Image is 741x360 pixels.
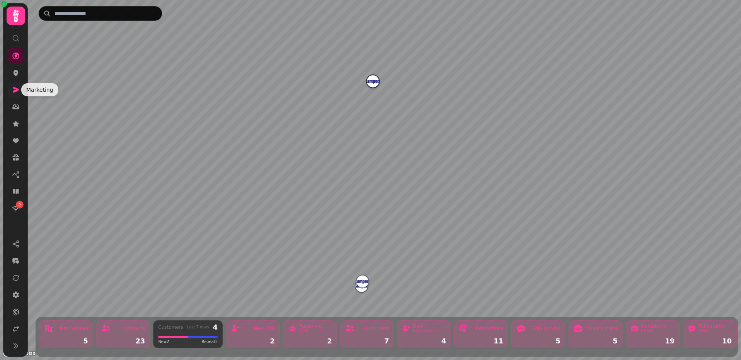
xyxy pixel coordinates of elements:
div: 7 [345,338,389,345]
div: 2 [288,338,332,345]
div: Returning (7d) [299,324,332,333]
div: 2 [231,338,275,345]
div: 5 [516,338,560,345]
button: Test Venue 1 [355,280,368,292]
div: Marketable SMS [699,324,732,333]
div: 5 [574,338,617,345]
div: SMS Opt-ins [532,326,560,331]
button: Test Venue 2024-05-23 [356,275,369,288]
span: Repeat 2 [201,339,218,345]
div: 19 [631,338,675,345]
div: 23 [101,338,145,345]
div: Last 7 days [187,325,209,329]
div: Interactions [476,326,503,331]
button: test venue name [367,75,379,87]
a: 5 [8,201,24,216]
div: Total Venues [59,326,88,331]
div: 11 [459,338,503,345]
a: Mapbox logo [2,349,36,358]
div: New Customers [413,324,446,333]
div: 10 [688,338,732,345]
div: New (7d) [254,326,275,331]
div: Marketable Email [641,324,675,333]
div: Marketing [21,83,58,96]
div: Map marker [355,280,368,294]
div: Map marker [367,75,379,90]
div: Customers [364,326,389,331]
span: 5 [19,202,21,207]
div: 5 [44,338,88,345]
div: 4 [402,338,446,345]
div: Customers [158,325,183,330]
div: Email Opt-ins [587,326,617,331]
div: Contacts [125,326,145,331]
div: 4 [213,324,218,331]
div: Map marker [356,275,369,290]
span: New 2 [158,339,169,345]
